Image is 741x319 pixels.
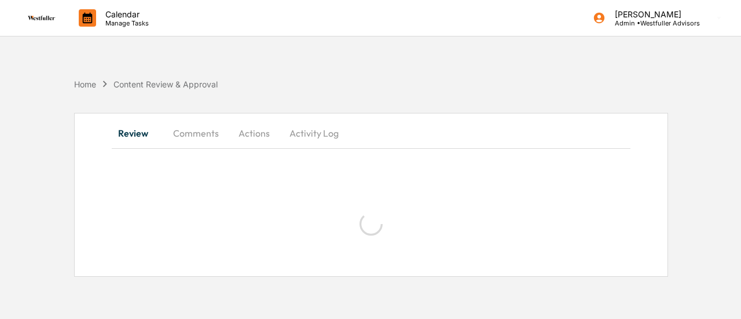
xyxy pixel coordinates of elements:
img: logo [28,16,56,20]
div: secondary tabs example [112,119,630,147]
div: Content Review & Approval [113,79,218,89]
button: Actions [228,119,280,147]
button: Comments [164,119,228,147]
button: Review [112,119,164,147]
div: Home [74,79,96,89]
p: Calendar [96,9,155,19]
p: Manage Tasks [96,19,155,27]
p: [PERSON_NAME] [606,9,700,19]
p: Admin • Westfuller Advisors [606,19,700,27]
button: Activity Log [280,119,348,147]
